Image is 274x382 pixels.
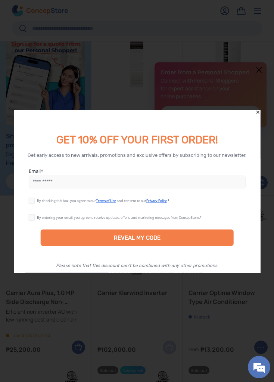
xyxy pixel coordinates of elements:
[146,198,167,203] a: Privacy Policy
[56,133,218,146] span: GET 10% OFF YOUR FIRST ORDER!
[28,152,246,158] div: Get early access to new arrivals, promotions and exclusive offers by subscribing to our newsletter.
[29,167,246,174] label: Email
[114,234,161,241] div: REVEAL MY CODE
[37,198,96,203] span: By checking this box, you agree to our
[117,198,146,203] span: and consent to our
[41,229,234,246] div: REVEAL MY CODE
[37,215,202,220] div: By entering your email, you agree to receive updates, offers, and marketing messages from ConcepS...
[255,109,260,115] div: Close
[96,198,116,203] a: Terms of Use
[56,263,218,268] div: Please note that this discount can’t be combined with any other promotions.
